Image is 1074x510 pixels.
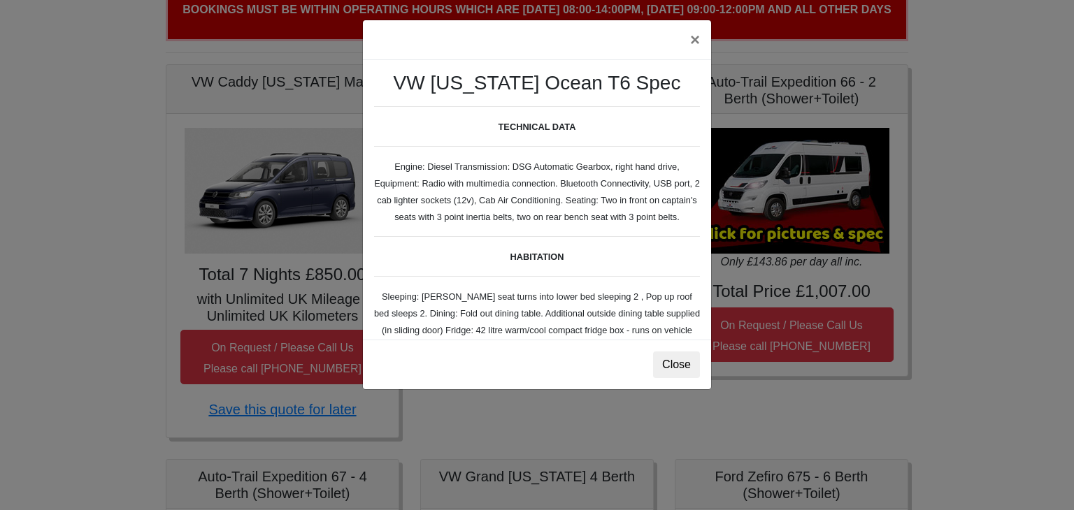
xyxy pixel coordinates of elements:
b: TECHNICAL DATA [499,122,576,132]
h3: VW [US_STATE] Ocean T6 Spec [374,71,700,95]
button: × [679,20,711,59]
b: HABITATION [510,252,564,262]
button: Close [653,351,700,378]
